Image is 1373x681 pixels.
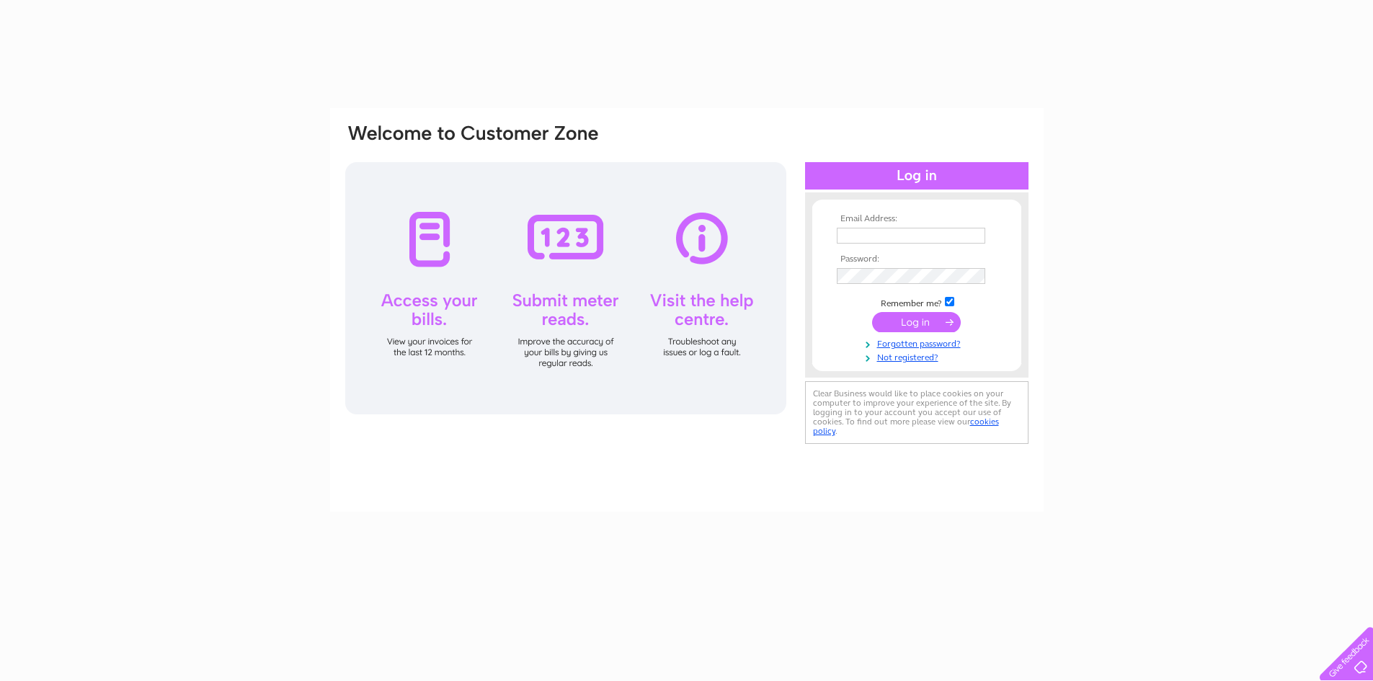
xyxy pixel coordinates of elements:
[813,417,999,436] a: cookies policy
[837,350,1000,363] a: Not registered?
[872,312,961,332] input: Submit
[837,336,1000,350] a: Forgotten password?
[833,254,1000,264] th: Password:
[833,295,1000,309] td: Remember me?
[833,214,1000,224] th: Email Address:
[805,381,1028,444] div: Clear Business would like to place cookies on your computer to improve your experience of the sit...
